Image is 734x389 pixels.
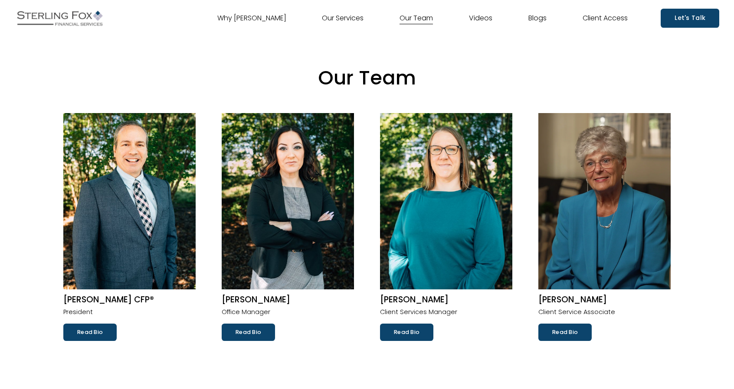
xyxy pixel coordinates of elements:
[63,295,196,305] h2: [PERSON_NAME] CFP®
[400,11,433,25] a: Our Team
[538,324,592,341] a: Read Bio
[222,307,354,318] p: Office Manager
[380,324,433,341] a: Read Bio
[583,11,628,25] a: Client Access
[217,11,286,25] a: Why [PERSON_NAME]
[661,9,719,27] a: Let's Talk
[380,307,512,318] p: Client Services Manager
[469,11,492,25] a: Videos
[528,11,547,25] a: Blogs
[222,113,354,290] img: Lisa M. Coello
[380,113,512,290] img: Kerri Pait
[222,295,354,305] h2: [PERSON_NAME]
[15,7,105,29] img: Sterling Fox Financial Services
[538,307,671,318] p: Client Service Associate
[63,307,196,318] p: President
[538,295,671,305] h2: [PERSON_NAME]
[63,113,196,290] img: Robert W. Volpe CFP®
[63,324,117,341] a: Read Bio
[222,324,275,341] a: Read Bio
[380,295,512,305] h2: [PERSON_NAME]
[322,11,364,25] a: Our Services
[63,61,671,96] p: Our Team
